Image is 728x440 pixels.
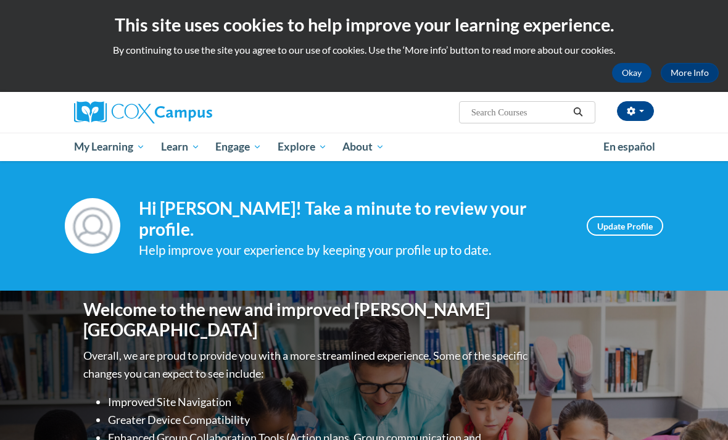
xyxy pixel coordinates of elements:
[207,133,270,161] a: Engage
[679,391,718,430] iframe: Button to launch messaging window
[65,133,663,161] div: Main menu
[270,133,335,161] a: Explore
[153,133,208,161] a: Learn
[74,101,255,123] a: Cox Campus
[139,198,568,239] h4: Hi [PERSON_NAME]! Take a minute to review your profile.
[83,299,531,341] h1: Welcome to the new and improved [PERSON_NAME][GEOGRAPHIC_DATA]
[595,134,663,160] a: En español
[74,101,212,123] img: Cox Campus
[83,347,531,383] p: Overall, we are proud to provide you with a more streamlined experience. Some of the specific cha...
[612,63,651,83] button: Okay
[108,411,531,429] li: Greater Device Compatibility
[569,105,587,120] button: Search
[9,12,719,37] h2: This site uses cookies to help improve your learning experience.
[65,198,120,254] img: Profile Image
[335,133,393,161] a: About
[215,139,262,154] span: Engage
[74,139,145,154] span: My Learning
[617,101,654,121] button: Account Settings
[587,216,663,236] a: Update Profile
[66,133,153,161] a: My Learning
[470,105,569,120] input: Search Courses
[161,139,200,154] span: Learn
[139,240,568,260] div: Help improve your experience by keeping your profile up to date.
[278,139,327,154] span: Explore
[342,139,384,154] span: About
[603,140,655,153] span: En español
[661,63,719,83] a: More Info
[9,43,719,57] p: By continuing to use the site you agree to our use of cookies. Use the ‘More info’ button to read...
[108,393,531,411] li: Improved Site Navigation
